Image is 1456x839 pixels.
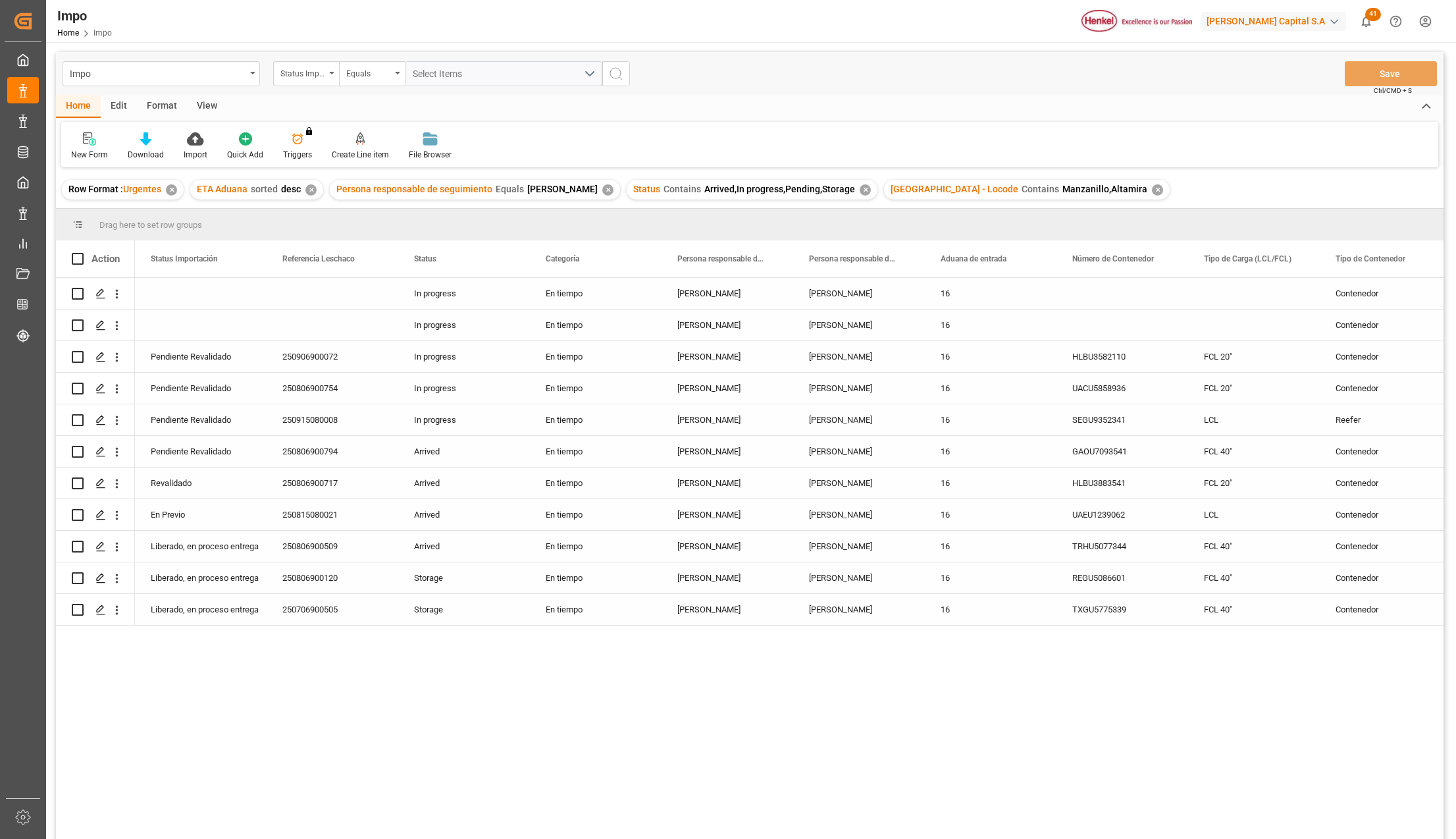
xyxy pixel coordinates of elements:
[1374,86,1412,95] span: Ctrl/CMD + S
[662,436,793,467] div: [PERSON_NAME]
[1022,184,1059,194] span: Contains
[1320,468,1451,499] div: Contenedor
[56,499,135,531] div: Press SPACE to select this row.
[941,254,1006,263] span: Aduana de entrada
[1072,254,1154,263] span: Número de Contenedor
[793,404,925,435] div: [PERSON_NAME]
[925,436,1056,467] div: 16
[530,531,662,562] div: En tiempo
[99,220,202,230] span: Drag here to set row groups
[891,184,1018,194] span: [GEOGRAPHIC_DATA] - Locode
[267,404,398,435] div: 250915080008
[530,341,662,372] div: En tiempo
[1351,7,1381,36] button: show 41 new notifications
[530,373,662,404] div: En tiempo
[71,149,108,161] div: New Form
[662,562,793,593] div: [PERSON_NAME]
[339,61,405,86] button: open menu
[166,184,177,196] div: ✕
[1201,12,1346,31] div: [PERSON_NAME] Capital S.A
[398,562,530,593] div: Storage
[925,310,1056,340] div: 16
[925,531,1056,562] div: 16
[1320,499,1451,530] div: Contenedor
[662,373,793,404] div: [PERSON_NAME]
[662,310,793,340] div: [PERSON_NAME]
[530,468,662,499] div: En tiempo
[413,68,469,79] span: Select Items
[1204,254,1291,263] span: Tipo de Carga (LCL/FCL)
[1320,310,1451,340] div: Contenedor
[662,341,793,372] div: [PERSON_NAME]
[793,310,925,340] div: [PERSON_NAME]
[662,278,793,309] div: [PERSON_NAME]
[1345,61,1437,86] button: Save
[1188,436,1320,467] div: FCL 40"
[633,184,660,194] span: Status
[530,562,662,593] div: En tiempo
[530,594,662,625] div: En tiempo
[56,404,135,436] div: Press SPACE to select this row.
[151,254,218,263] span: Status Importación
[1056,499,1188,530] div: UAEU1239062
[925,594,1056,625] div: 16
[1056,404,1188,435] div: SEGU9352341
[151,500,251,530] div: En Previo
[267,531,398,562] div: 250806900509
[1188,468,1320,499] div: FCL 20"
[925,373,1056,404] div: 16
[1188,499,1320,530] div: LCL
[860,184,871,196] div: ✕
[663,184,701,194] span: Contains
[1188,341,1320,372] div: FCL 20"
[1336,254,1405,263] span: Tipo de Contenedor
[1188,404,1320,435] div: LCL
[925,341,1056,372] div: 16
[187,95,227,118] div: View
[398,310,530,340] div: In progress
[151,563,251,593] div: Liberado, en proceso entrega
[530,310,662,340] div: En tiempo
[336,184,492,194] span: Persona responsable de seguimiento
[398,499,530,530] div: Arrived
[925,562,1056,593] div: 16
[793,436,925,467] div: [PERSON_NAME]
[793,531,925,562] div: [PERSON_NAME]
[602,61,630,86] button: search button
[281,184,301,194] span: desc
[57,28,79,38] a: Home
[1062,184,1147,194] span: Manzanillo,Altamira
[925,278,1056,309] div: 16
[1365,8,1381,21] span: 41
[280,65,325,80] div: Status Importación
[809,254,897,263] span: Persona responsable de seguimiento
[184,149,207,161] div: Import
[227,149,263,161] div: Quick Add
[602,184,613,196] div: ✕
[398,341,530,372] div: In progress
[1188,373,1320,404] div: FCL 20"
[123,184,161,194] span: Urgentes
[267,562,398,593] div: 250806900120
[398,436,530,467] div: Arrived
[530,278,662,309] div: En tiempo
[151,437,251,467] div: Pendiente Revalidado
[530,404,662,435] div: En tiempo
[1320,404,1451,435] div: Reefer
[409,149,452,161] div: File Browser
[1320,341,1451,372] div: Contenedor
[197,184,247,194] span: ETA Aduana
[305,184,317,196] div: ✕
[414,254,436,263] span: Status
[56,562,135,594] div: Press SPACE to select this row.
[1056,594,1188,625] div: TXGU5775339
[662,531,793,562] div: [PERSON_NAME]
[151,595,251,625] div: Liberado, en proceso entrega
[267,436,398,467] div: 250806900794
[267,373,398,404] div: 250806900754
[251,184,278,194] span: sorted
[398,278,530,309] div: In progress
[662,468,793,499] div: [PERSON_NAME]
[398,468,530,499] div: Arrived
[662,594,793,625] div: [PERSON_NAME]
